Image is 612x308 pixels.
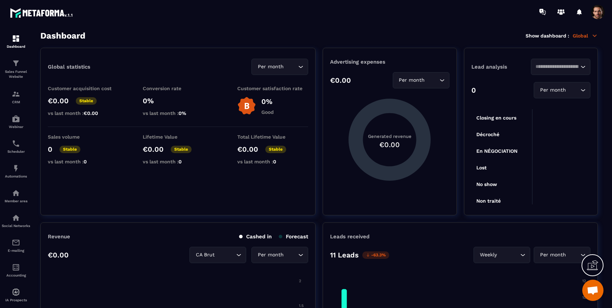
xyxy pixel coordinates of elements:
p: 0 [48,145,52,153]
input: Search for option [567,251,579,259]
div: Search for option [251,247,308,263]
p: Sales volume [48,134,119,140]
p: Stable [265,146,286,153]
div: Search for option [531,59,590,75]
span: 0 [273,159,276,164]
p: vs last month : [143,110,214,116]
span: Per month [538,251,567,259]
div: Search for option [189,247,246,263]
p: vs last month : [48,110,119,116]
span: Per month [256,63,285,71]
tspan: No show [476,181,497,187]
div: Search for option [251,59,308,75]
p: €0.00 [237,145,258,153]
tspan: Décroché [476,132,499,137]
input: Search for option [216,251,234,259]
tspan: Lost [476,165,487,170]
tspan: 1.5 [299,303,304,308]
p: Stable [171,146,192,153]
p: Total Lifetime Value [237,134,308,140]
a: social-networksocial-networkSocial Networks [2,208,30,233]
p: Global statistics [48,64,90,70]
p: Sales Funnel Website [2,69,30,79]
p: €0.00 [48,251,69,259]
span: 0% [178,110,186,116]
p: Accounting [2,273,30,277]
p: Conversion rate [143,86,214,91]
p: 0 [471,86,476,94]
p: €0.00 [48,97,69,105]
span: Weekly [478,251,498,259]
input: Search for option [498,251,518,259]
img: accountant [12,263,20,272]
img: b-badge-o.b3b20ee6.svg [237,97,256,115]
p: Lifetime Value [143,134,214,140]
div: Search for option [393,72,449,88]
a: automationsautomationsMember area [2,184,30,208]
p: Advertising expenses [330,59,449,65]
img: automations [12,164,20,173]
p: vs last month : [143,159,214,164]
p: Lead analysis [471,64,531,70]
input: Search for option [535,63,579,71]
p: Stable [76,97,97,105]
h3: Dashboard [40,31,85,41]
input: Search for option [285,251,296,259]
tspan: En NÉGOCIATION [476,148,517,154]
img: automations [12,189,20,197]
p: Stable [59,146,80,153]
img: automations [12,288,20,296]
a: accountantaccountantAccounting [2,258,30,283]
p: €0.00 [330,76,351,85]
p: Customer acquisition cost [48,86,119,91]
input: Search for option [285,63,296,71]
a: formationformationCRM [2,85,30,109]
p: 0% [143,97,214,105]
p: 11 Leads [330,251,359,259]
tspan: Closing en cours [476,115,516,121]
span: 0 [178,159,182,164]
img: scheduler [12,139,20,148]
input: Search for option [567,86,579,94]
tspan: 2 [299,279,301,283]
a: schedulerschedulerScheduler [2,134,30,159]
img: formation [12,59,20,68]
p: Automations [2,174,30,178]
a: formationformationSales Funnel Website [2,54,30,85]
p: Global [573,33,598,39]
p: Webinar [2,125,30,129]
a: automationsautomationsWebinar [2,109,30,134]
p: Revenue [48,233,70,240]
p: Customer satisfaction rate [237,86,308,91]
img: formation [12,34,20,43]
p: Social Networks [2,224,30,228]
p: €0.00 [143,145,164,153]
tspan: 12 [582,279,586,283]
span: Per month [397,76,426,84]
p: Show dashboard : [526,33,569,39]
div: Search for option [534,82,590,98]
p: -63.3% [362,251,389,259]
p: vs last month : [48,159,119,164]
p: Cashed in [239,233,272,240]
div: Open chat [582,280,603,301]
tspan: Non traité [476,198,501,204]
img: logo [10,6,74,19]
p: Scheduler [2,150,30,153]
img: automations [12,115,20,123]
img: email [12,238,20,247]
a: emailemailE-mailing [2,233,30,258]
a: formationformationDashboard [2,29,30,54]
div: Search for option [534,247,590,263]
p: Forecast [279,233,308,240]
img: formation [12,90,20,98]
p: E-mailing [2,249,30,252]
span: €0.00 [84,110,98,116]
p: Dashboard [2,45,30,48]
a: automationsautomationsAutomations [2,159,30,184]
img: social-network [12,214,20,222]
span: Per month [538,86,567,94]
p: Good [261,109,274,115]
p: IA Prospects [2,298,30,302]
p: vs last month : [237,159,308,164]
